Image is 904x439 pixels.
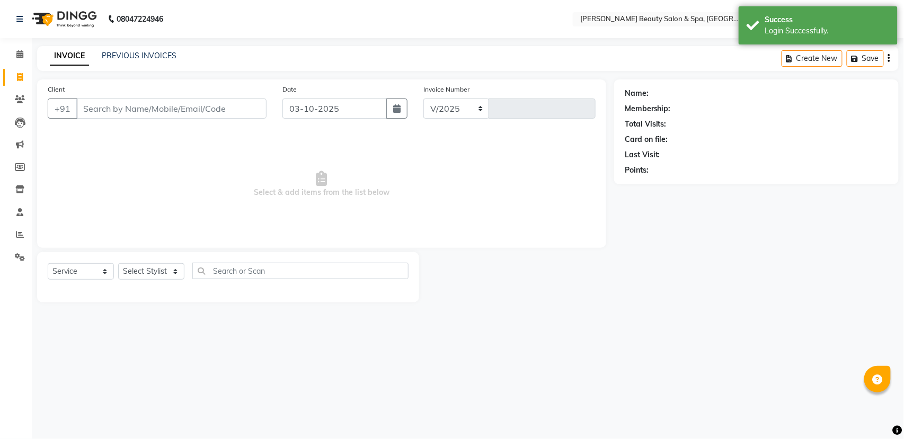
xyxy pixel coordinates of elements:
div: Login Successfully. [765,25,890,37]
a: INVOICE [50,47,89,66]
div: Success [765,14,890,25]
div: Name: [625,88,649,99]
button: Save [847,50,884,67]
a: PREVIOUS INVOICES [102,51,176,60]
div: Membership: [625,103,671,114]
input: Search by Name/Mobile/Email/Code [76,98,267,119]
input: Search or Scan [192,263,409,279]
b: 08047224946 [117,4,163,34]
span: Select & add items from the list below [48,131,596,237]
label: Invoice Number [423,85,469,94]
div: Last Visit: [625,149,660,160]
div: Card on file: [625,134,668,145]
img: logo [27,4,100,34]
label: Client [48,85,65,94]
div: Total Visits: [625,119,667,130]
label: Date [282,85,297,94]
div: Points: [625,165,649,176]
button: +91 [48,98,77,119]
button: Create New [782,50,843,67]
